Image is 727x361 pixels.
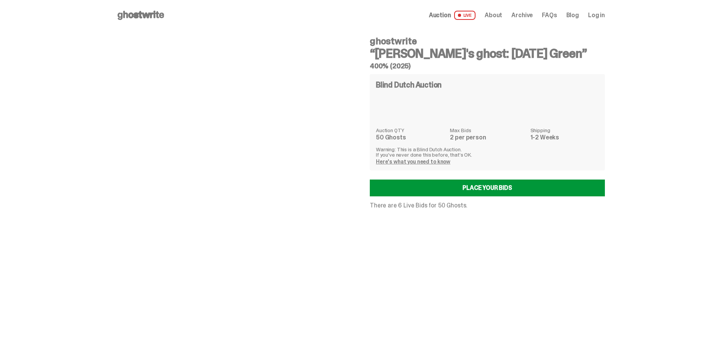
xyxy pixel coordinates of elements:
[542,12,557,18] a: FAQs
[376,147,599,157] p: Warning: This is a Blind Dutch Auction. If you’ve never done this before, that’s OK.
[450,128,526,133] dt: Max Bids
[454,11,476,20] span: LIVE
[588,12,605,18] a: Log in
[370,47,605,60] h3: “[PERSON_NAME]'s ghost: [DATE] Green”
[370,202,605,209] p: There are 6 Live Bids for 50 Ghosts.
[370,37,605,46] h4: ghostwrite
[370,63,605,70] h5: 400% (2025)
[566,12,579,18] a: Blog
[511,12,533,18] a: Archive
[530,134,599,141] dd: 1-2 Weeks
[485,12,502,18] a: About
[376,158,450,165] a: Here's what you need to know
[376,81,442,89] h4: Blind Dutch Auction
[429,11,476,20] a: Auction LIVE
[429,12,451,18] span: Auction
[376,134,445,141] dd: 50 Ghosts
[450,134,526,141] dd: 2 per person
[530,128,599,133] dt: Shipping
[376,128,445,133] dt: Auction QTY
[370,180,605,196] a: Place your Bids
